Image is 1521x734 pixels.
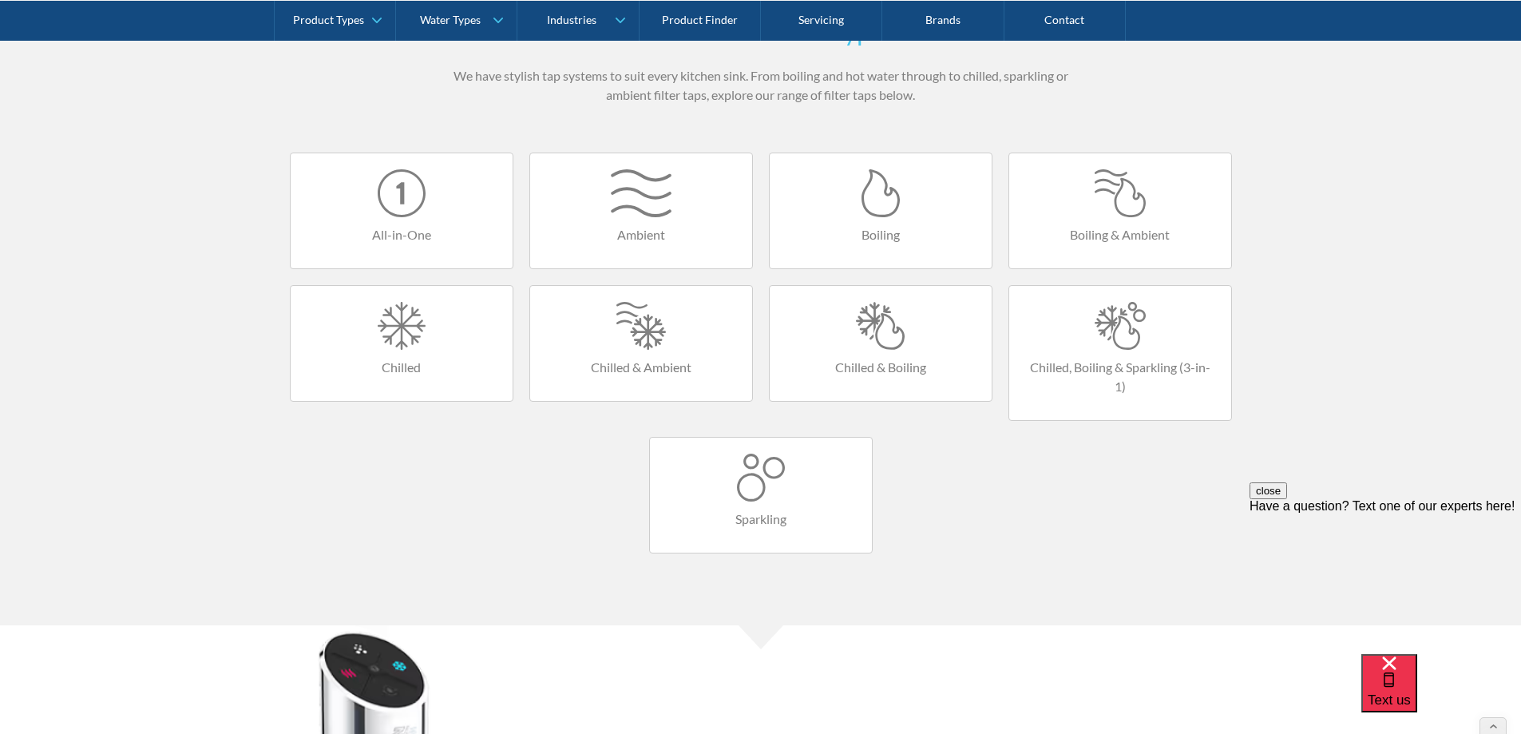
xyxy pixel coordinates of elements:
h4: Chilled [307,358,497,377]
a: All-in-One [290,153,513,269]
a: Sparkling [649,437,873,553]
div: Product Types [293,13,364,26]
div: Industries [547,13,596,26]
h4: Sparkling [666,510,856,529]
h4: Chilled & Boiling [786,358,976,377]
a: Chilled & Boiling [769,285,992,402]
p: We have stylish tap systems to suit every kitchen sink. From boiling and hot water through to chi... [450,66,1072,105]
h4: Boiling & Ambient [1025,225,1215,244]
a: Chilled, Boiling & Sparkling (3-in-1) [1008,285,1232,421]
div: Water Types [420,13,481,26]
a: Ambient [529,153,753,269]
a: Chilled & Ambient [529,285,753,402]
h4: Chilled & Ambient [546,358,736,377]
h4: Ambient [546,225,736,244]
iframe: podium webchat widget bubble [1361,654,1521,734]
a: Chilled [290,285,513,402]
h4: Boiling [786,225,976,244]
a: Boiling & Ambient [1008,153,1232,269]
h4: All-in-One [307,225,497,244]
a: Boiling [769,153,992,269]
iframe: podium webchat widget prompt [1250,482,1521,674]
h4: Chilled, Boiling & Sparkling (3-in-1) [1025,358,1215,396]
